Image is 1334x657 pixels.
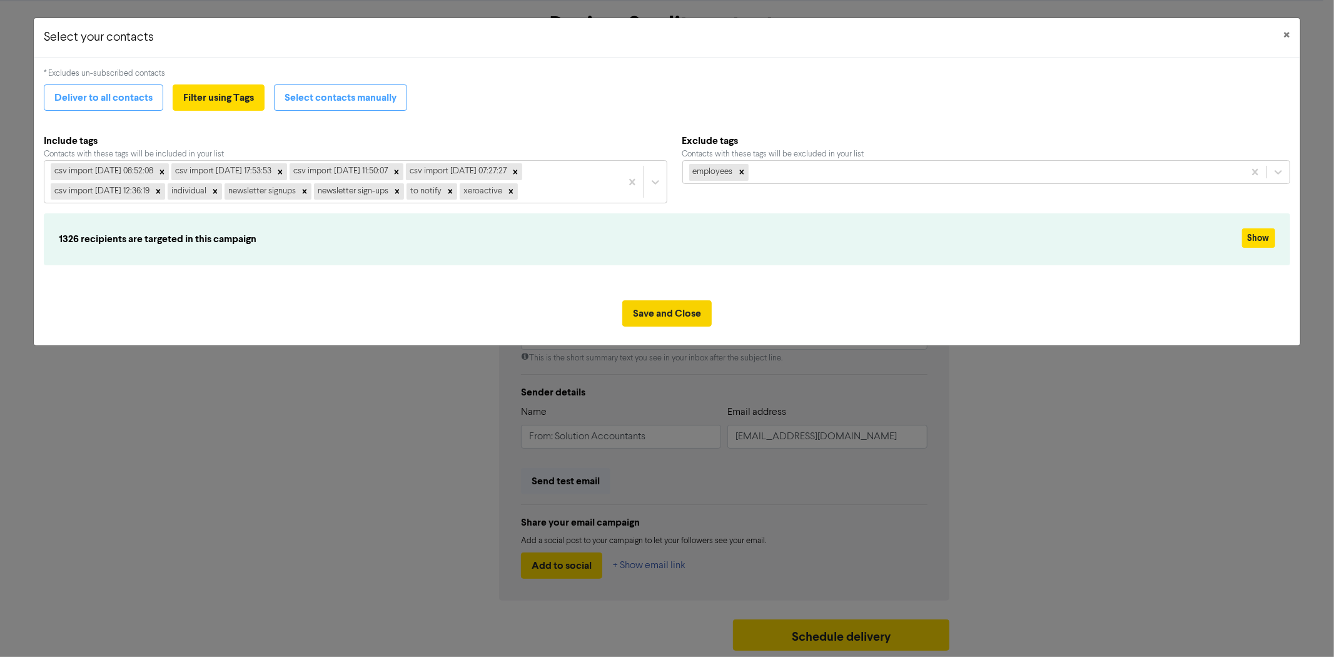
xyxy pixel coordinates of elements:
button: Save and Close [622,300,712,327]
div: to notify [407,183,443,200]
div: newsletter signups [225,183,298,200]
button: Deliver to all contacts [44,84,163,111]
div: csv import [DATE] 12:36:19 [51,183,151,200]
span: × [1284,26,1290,45]
h6: 1326 recipients are targeted in this campaign [59,233,1069,245]
div: csv import [DATE] 17:53:53 [171,163,273,180]
button: Close [1274,18,1300,53]
b: Exclude tags [682,133,1290,148]
button: Filter using Tags [173,84,265,111]
b: Include tags [44,133,667,148]
div: xeroactive [460,183,504,200]
div: newsletter sign-ups [314,183,390,200]
button: Show [1242,228,1275,248]
div: Contacts with these tags will be included in your list [44,148,667,160]
iframe: Chat Widget [1271,597,1334,657]
div: Contacts with these tags will be excluded in your list [682,148,1290,160]
h5: Select your contacts [44,28,154,47]
div: csv import [DATE] 07:27:27 [406,163,508,180]
div: employees [689,164,735,180]
div: individual [168,183,208,200]
div: csv import [DATE] 11:50:07 [290,163,390,180]
button: Select contacts manually [274,84,407,111]
div: csv import [DATE] 08:52:08 [51,163,155,180]
div: * Excludes un-subscribed contacts [44,68,1290,79]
